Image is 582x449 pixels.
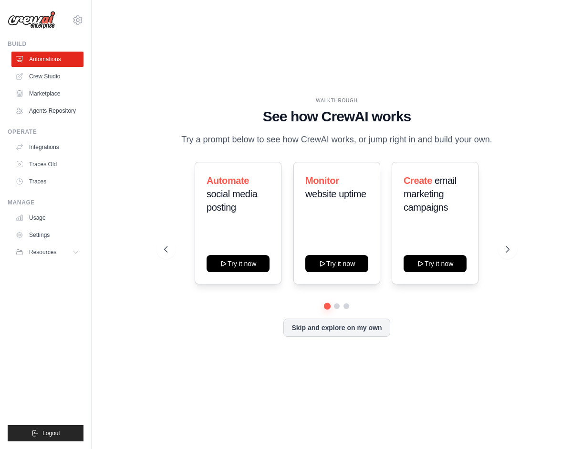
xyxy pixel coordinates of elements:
div: Manage [8,199,83,206]
button: Resources [11,245,83,260]
span: email marketing campaigns [404,175,457,213]
a: Traces [11,174,83,189]
a: Crew Studio [11,69,83,84]
button: Try it now [404,255,467,272]
a: Traces Old [11,157,83,172]
span: Resources [29,248,56,256]
button: Skip and explore on my own [283,319,390,337]
div: WALKTHROUGH [164,97,509,104]
span: social media posting [207,189,257,213]
span: Automate [207,175,249,186]
p: Try a prompt below to see how CrewAI works, or jump right in and build your own. [177,133,497,147]
span: Monitor [305,175,339,186]
button: Try it now [207,255,270,272]
a: Usage [11,210,83,225]
h1: See how CrewAI works [164,108,509,125]
button: Logout [8,425,83,441]
a: Integrations [11,139,83,155]
a: Settings [11,227,83,243]
a: Agents Repository [11,103,83,118]
div: Operate [8,128,83,136]
span: website uptime [305,189,366,199]
img: Logo [8,11,55,29]
span: Logout [42,429,60,437]
a: Marketplace [11,86,83,101]
a: Automations [11,52,83,67]
div: Build [8,40,83,48]
button: Try it now [305,255,368,272]
span: Create [404,175,432,186]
